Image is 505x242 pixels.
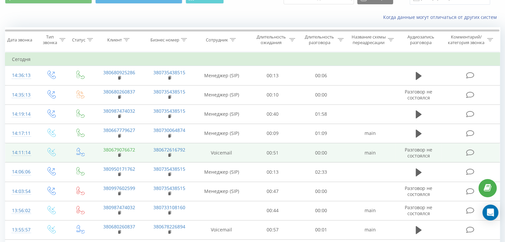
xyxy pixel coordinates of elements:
[297,124,345,143] td: 01:09
[249,104,297,124] td: 00:40
[195,143,249,162] td: Voicemail
[345,124,395,143] td: main
[206,37,228,43] div: Сотрудник
[103,185,135,191] a: 380997602599
[12,146,30,159] div: 14:11:14
[297,162,345,182] td: 02:33
[447,34,485,45] div: Комментарий/категория звонка
[297,143,345,162] td: 00:00
[153,223,185,230] a: 380678226894
[405,185,432,197] span: Разговор не состоялся
[249,66,297,85] td: 00:13
[103,127,135,133] a: 380667779627
[249,162,297,182] td: 00:13
[153,69,185,76] a: 380735438515
[297,104,345,124] td: 01:58
[249,124,297,143] td: 00:09
[107,37,122,43] div: Клиент
[303,34,336,45] div: Длительность разговора
[297,66,345,85] td: 00:06
[383,14,500,20] a: Когда данные могут отличаться от других систем
[150,37,179,43] div: Бизнес номер
[153,185,185,191] a: 380735438515
[7,37,32,43] div: Дата звонка
[153,147,185,153] a: 380672616792
[345,143,395,162] td: main
[249,143,297,162] td: 00:51
[153,108,185,114] a: 380735438515
[297,201,345,220] td: 00:00
[482,205,498,220] div: Open Intercom Messenger
[249,220,297,239] td: 00:57
[249,182,297,201] td: 00:47
[345,201,395,220] td: main
[153,127,185,133] a: 380730064874
[12,204,30,217] div: 13:56:02
[153,166,185,172] a: 380735438515
[12,69,30,82] div: 14:36:13
[255,34,288,45] div: Длительность ожидания
[42,34,57,45] div: Тип звонка
[297,220,345,239] td: 00:01
[401,34,440,45] div: Аудиозапись разговора
[12,108,30,121] div: 14:19:14
[297,85,345,104] td: 00:00
[12,185,30,198] div: 14:03:54
[12,223,30,236] div: 13:55:57
[103,204,135,211] a: 380987474032
[5,53,500,66] td: Сегодня
[249,85,297,104] td: 00:10
[249,201,297,220] td: 00:44
[103,147,135,153] a: 380679076672
[195,220,249,239] td: Voicemail
[103,69,135,76] a: 380680925286
[195,182,249,201] td: Менеджер (SIP)
[153,89,185,95] a: 380735438515
[297,182,345,201] td: 00:00
[405,204,432,216] span: Разговор не состоялся
[103,166,135,172] a: 380950171762
[72,37,85,43] div: Статус
[195,104,249,124] td: Менеджер (SIP)
[345,220,395,239] td: main
[351,34,386,45] div: Название схемы переадресации
[195,66,249,85] td: Менеджер (SIP)
[103,223,135,230] a: 380680260837
[12,165,30,178] div: 14:06:06
[153,204,185,211] a: 380733108160
[103,108,135,114] a: 380987474032
[405,147,432,159] span: Разговор не состоялся
[195,124,249,143] td: Менеджер (SIP)
[12,127,30,140] div: 14:17:11
[195,85,249,104] td: Менеджер (SIP)
[12,89,30,101] div: 14:35:13
[103,89,135,95] a: 380680260837
[405,89,432,101] span: Разговор не состоялся
[195,162,249,182] td: Менеджер (SIP)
